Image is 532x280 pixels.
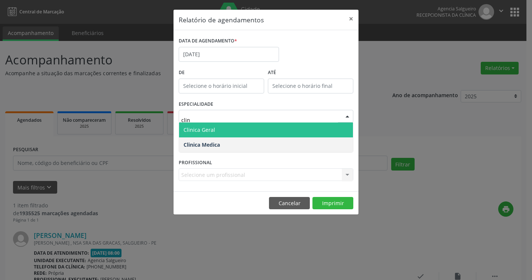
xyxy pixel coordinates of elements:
[344,10,359,28] button: Close
[179,15,264,25] h5: Relatório de agendamentos
[179,35,237,47] label: DATA DE AGENDAMENTO
[312,197,353,210] button: Imprimir
[181,112,338,127] input: Seleciona uma especialidade
[184,141,220,148] span: Clinica Medica
[268,79,353,93] input: Selecione o horário final
[179,79,264,93] input: Selecione o horário inicial
[269,197,310,210] button: Cancelar
[179,157,212,168] label: PROFISSIONAL
[268,67,353,79] label: ATÉ
[184,126,215,133] span: Clinica Geral
[179,99,213,110] label: ESPECIALIDADE
[179,47,279,62] input: Selecione uma data ou intervalo
[179,67,264,79] label: De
